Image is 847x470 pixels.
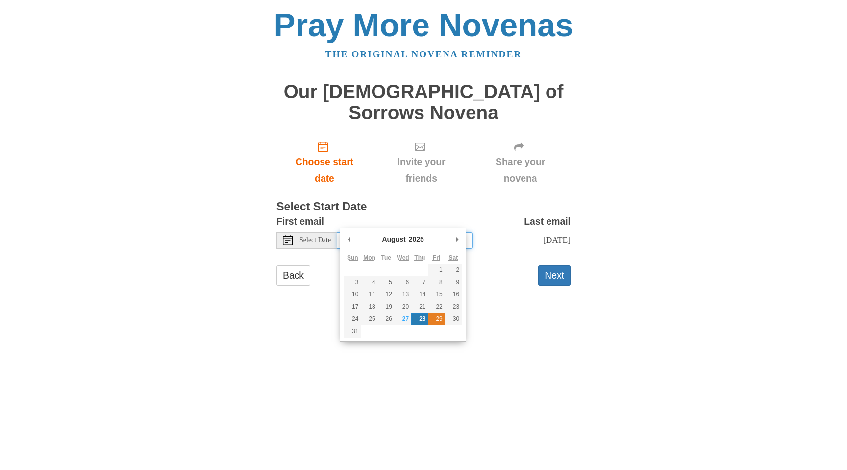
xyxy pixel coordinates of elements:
button: 9 [445,276,462,288]
button: 11 [361,288,377,301]
button: 13 [395,288,411,301]
button: 25 [361,313,377,325]
abbr: Monday [363,254,375,261]
a: Pray More Novenas [274,7,573,43]
h3: Select Start Date [276,201,571,213]
button: 19 [378,301,395,313]
abbr: Wednesday [397,254,409,261]
div: 2025 [407,232,425,247]
button: 10 [344,288,361,301]
span: Select Date [299,237,331,244]
button: 6 [395,276,411,288]
button: 1 [428,264,445,276]
button: 16 [445,288,462,301]
abbr: Thursday [414,254,425,261]
button: 4 [361,276,377,288]
div: Click "Next" to confirm your start date first. [470,133,571,191]
button: 28 [411,313,428,325]
span: Choose start date [286,154,363,186]
button: 21 [411,301,428,313]
button: 12 [378,288,395,301]
button: 26 [378,313,395,325]
a: Choose start date [276,133,373,191]
button: Next Month [452,232,462,247]
button: Previous Month [344,232,354,247]
button: 17 [344,301,361,313]
button: 20 [395,301,411,313]
div: Click "Next" to confirm your start date first. [373,133,470,191]
abbr: Friday [433,254,440,261]
button: 18 [361,301,377,313]
button: 2 [445,264,462,276]
a: Back [276,265,310,286]
button: 8 [428,276,445,288]
button: Next [538,265,571,286]
button: 14 [411,288,428,301]
input: Use the arrow keys to pick a date [337,232,473,249]
button: 15 [428,288,445,301]
button: 27 [395,313,411,325]
button: 30 [445,313,462,325]
abbr: Sunday [347,254,358,261]
span: Invite your friends [382,154,460,186]
span: Share your novena [480,154,561,186]
button: 31 [344,325,361,338]
abbr: Tuesday [381,254,391,261]
span: [DATE] [543,235,571,245]
button: 5 [378,276,395,288]
a: The original novena reminder [325,49,522,59]
button: 29 [428,313,445,325]
button: 23 [445,301,462,313]
label: Last email [524,213,571,230]
button: 7 [411,276,428,288]
h1: Our [DEMOGRAPHIC_DATA] of Sorrows Novena [276,81,571,123]
label: First email [276,213,324,230]
div: August [380,232,407,247]
button: 22 [428,301,445,313]
abbr: Saturday [449,254,458,261]
button: 24 [344,313,361,325]
button: 3 [344,276,361,288]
